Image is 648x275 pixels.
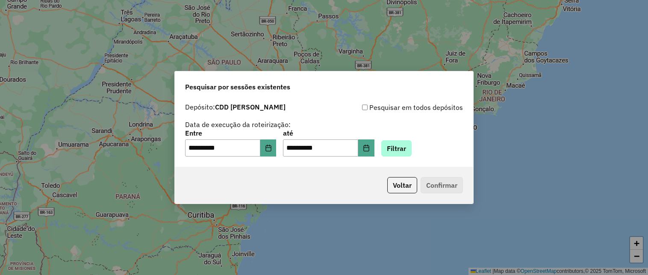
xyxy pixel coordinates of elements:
[283,128,374,138] label: até
[185,119,291,130] label: Data de execução da roteirização:
[185,82,290,92] span: Pesquisar por sessões existentes
[358,139,374,157] button: Choose Date
[381,140,412,157] button: Filtrar
[324,102,463,112] div: Pesquisar em todos depósitos
[387,177,417,193] button: Voltar
[215,103,286,111] strong: CDD [PERSON_NAME]
[260,139,277,157] button: Choose Date
[185,102,286,112] label: Depósito:
[185,128,276,138] label: Entre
